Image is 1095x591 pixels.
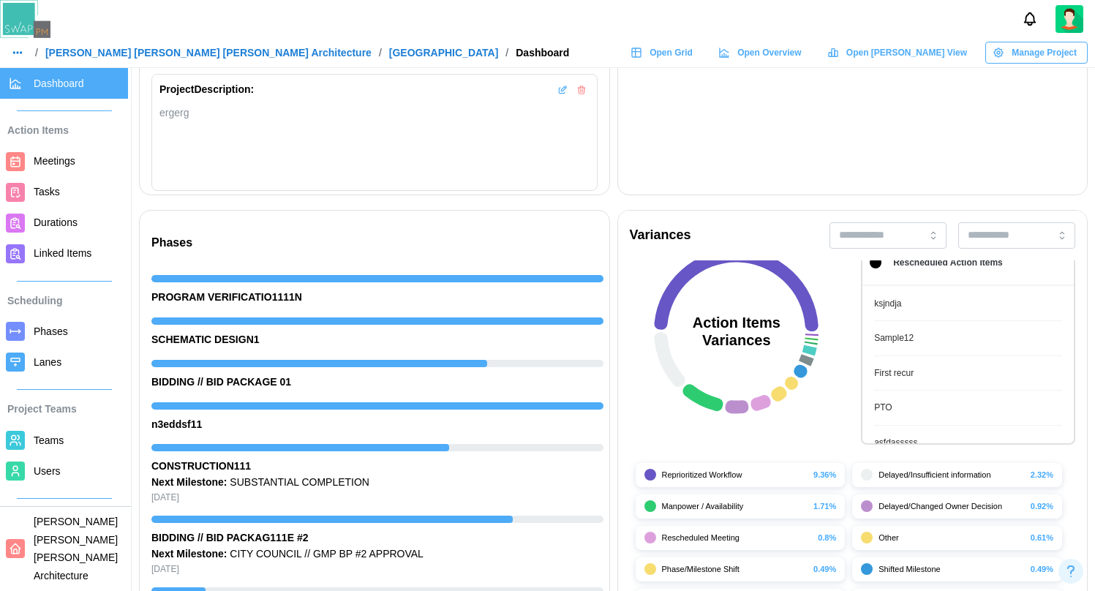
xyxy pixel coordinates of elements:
div: 0.92% [1031,500,1053,513]
a: Zulqarnain Khalil [1056,5,1083,33]
div: BIDDING // BID PACKAG111E #2 [151,530,603,546]
div: 0.49% [1031,563,1053,576]
strong: Next Milestone: [151,548,227,560]
a: ksjndja [874,297,1062,311]
span: Open Grid [650,42,693,63]
div: 0.61% [1031,532,1053,544]
div: [DATE] [151,491,603,505]
span: Open Overview [737,42,801,63]
div: Phase/Milestone Shift [662,563,808,576]
a: Open Grid [623,42,704,64]
img: 2Q== [1056,5,1083,33]
a: asfdasssss [874,436,1062,450]
div: CITY COUNCIL // GMP BP #2 APPROVAL [151,546,603,562]
strong: Next Milestone: [151,476,227,488]
button: Notifications [1017,7,1042,31]
div: Variances [630,225,691,246]
span: Manage Project [1012,42,1077,63]
span: Linked Items [34,247,91,259]
div: Sample12 [874,331,914,345]
div: [DATE] [151,562,603,576]
div: / [35,48,38,58]
div: PTO [874,401,892,415]
div: 2.32% [1031,469,1053,481]
div: First recur [874,366,914,380]
a: Sample12 [874,331,1062,345]
div: Delayed/Changed Owner Decision [878,500,1025,513]
span: Teams [34,434,64,446]
div: 0.49% [813,563,836,576]
span: Tasks [34,186,60,197]
a: Open [PERSON_NAME] View [820,42,978,64]
span: Meetings [34,155,75,167]
div: 1.71% [813,500,836,513]
button: Manage Project [985,42,1088,64]
span: Lanes [34,356,61,368]
span: [PERSON_NAME] [PERSON_NAME] [PERSON_NAME] Architecture [34,516,118,581]
div: Rescheduled Meeting [662,532,813,544]
div: SUBSTANTIAL COMPLETION [151,475,603,491]
div: Shifted Milestone [878,563,1025,576]
div: Project Description: [159,82,254,98]
div: BIDDING // BID PACKAGE 01 [151,374,603,391]
div: ergerg [159,105,590,121]
span: Open [PERSON_NAME] View [846,42,967,63]
div: Dashboard [516,48,569,58]
div: n3eddsf11 [151,417,603,433]
div: CONSTRUCTION111 [151,459,603,475]
div: Delayed/Insufficient information [878,469,1025,481]
span: Phases [34,325,68,337]
a: PTO [874,401,1062,415]
div: / [505,48,508,58]
div: Rescheduled Action Items [893,256,1003,270]
a: First recur [874,366,1062,380]
span: Users [34,465,61,477]
div: Other [878,532,1025,544]
a: Open Overview [711,42,813,64]
a: [PERSON_NAME] [PERSON_NAME] [PERSON_NAME] Architecture [45,48,372,58]
a: [GEOGRAPHIC_DATA] [389,48,499,58]
div: 0.8% [818,532,836,544]
div: ksjndja [874,297,901,311]
div: asfdasssss [874,436,917,450]
div: Manpower / Availability [662,500,808,513]
div: 9.36% [813,469,836,481]
div: Reprioritized Workflow [662,469,808,481]
div: SCHEMATIC DESIGN1 [151,332,603,348]
div: / [379,48,382,58]
span: Durations [34,217,78,228]
span: Dashboard [34,78,84,89]
div: PROGRAM VERIFICATIO1111N [151,290,603,306]
div: Phases [151,234,603,252]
